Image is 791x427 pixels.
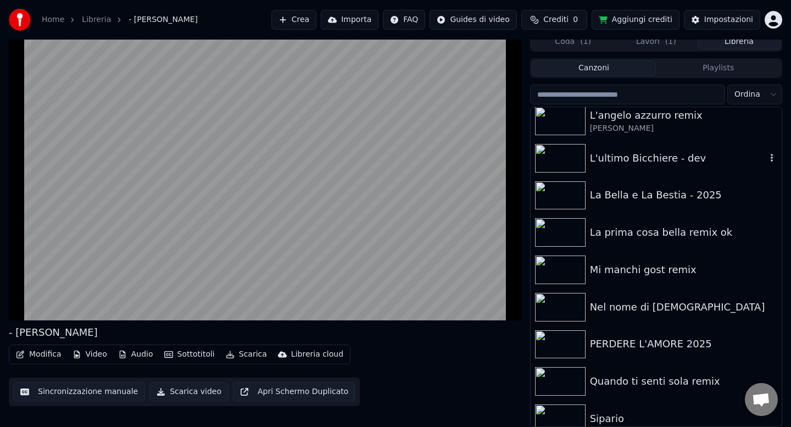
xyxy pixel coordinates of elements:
button: Apri Schermo Duplicato [233,382,355,402]
button: Guides di video [430,10,516,30]
div: L'ultimo Bicchiere - dev [590,151,766,166]
span: - [PERSON_NAME] [129,14,198,25]
button: Sottotitoli [160,347,219,362]
span: 0 [573,14,578,25]
button: Playlists [656,60,781,76]
div: Nel nome di [DEMOGRAPHIC_DATA] [590,300,777,315]
button: Sincronizzazione manuale [13,382,145,402]
div: Mi manchi gost remix [590,262,777,278]
button: Audio [114,347,158,362]
button: Coda [532,34,615,50]
div: Aprire la chat [745,383,778,416]
span: Ordina [734,89,760,100]
a: Home [42,14,64,25]
img: youka [9,9,31,31]
button: Importa [321,10,378,30]
div: L'angelo azzurro remix [590,108,777,123]
div: Impostazioni [704,14,753,25]
span: ( 1 ) [665,36,676,47]
span: ( 1 ) [580,36,591,47]
button: Modifica [12,347,66,362]
button: Crediti0 [521,10,587,30]
div: PERDERE L'AMORE 2025 [590,336,777,352]
span: Crediti [543,14,569,25]
button: Video [68,347,112,362]
button: Aggiungi crediti [592,10,679,30]
div: La Bella e La Bestia - 2025 [590,187,777,203]
button: Canzoni [532,60,656,76]
div: [PERSON_NAME] [590,123,777,134]
button: Libreria [698,34,781,50]
div: Quando ti senti sola remix [590,374,777,389]
button: Scarica video [149,382,229,402]
button: Impostazioni [684,10,760,30]
div: La prima cosa bella remix ok [590,225,777,240]
a: Libreria [82,14,111,25]
button: Scarica [221,347,271,362]
div: - [PERSON_NAME] [9,325,98,340]
div: Libreria cloud [291,349,343,360]
button: FAQ [383,10,425,30]
button: Crea [271,10,316,30]
nav: breadcrumb [42,14,198,25]
div: Sipario [590,411,777,426]
button: Lavori [615,34,698,50]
